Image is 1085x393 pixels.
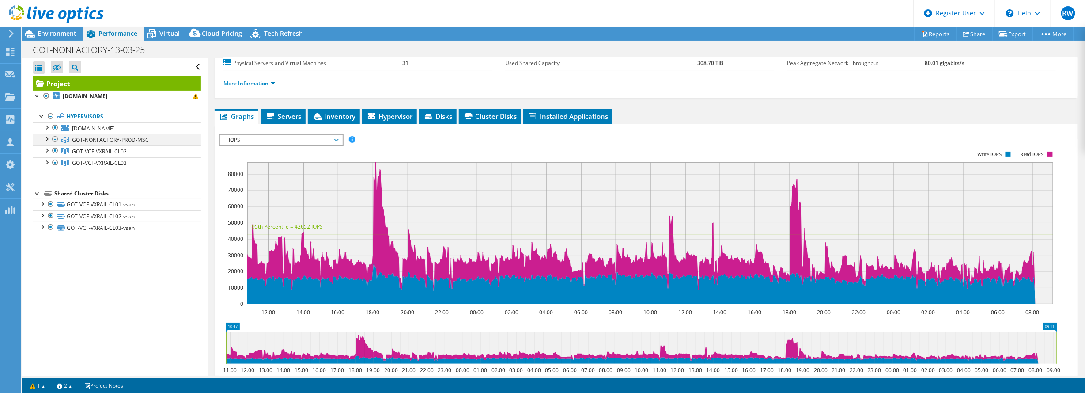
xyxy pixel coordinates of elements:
[72,136,149,144] span: GOT-NONFACTORY-PROD-MSC
[228,235,243,243] text: 40000
[33,157,201,169] a: GOT-VCF-VXRAIL-CL03
[991,309,1005,316] text: 06:00
[262,309,276,316] text: 12:00
[850,366,864,374] text: 22:00
[956,309,970,316] text: 04:00
[33,76,201,91] a: Project
[904,366,917,374] text: 01:00
[367,112,412,121] span: Hypervisor
[713,309,727,316] text: 14:00
[582,366,595,374] text: 07:00
[505,309,519,316] text: 02:00
[264,29,303,38] span: Tech Refresh
[295,366,309,374] text: 15:00
[252,223,323,230] text: 95th Percentile = 42652 IOPS
[977,151,1002,157] text: Write IOPS
[33,91,201,102] a: [DOMAIN_NAME]
[33,199,201,210] a: GOT-VCF-VXRAIL-CL01-vsan
[778,366,792,374] text: 18:00
[609,309,623,316] text: 08:00
[63,92,107,100] b: [DOMAIN_NAME]
[367,366,380,374] text: 19:00
[939,366,953,374] text: 03:00
[313,366,326,374] text: 16:00
[402,366,416,374] text: 21:00
[470,309,484,316] text: 00:00
[72,148,127,155] span: GOT-VCF-VXRAIL-CL02
[1006,9,1014,17] svg: \n
[760,366,774,374] text: 17:00
[223,59,402,68] label: Physical Servers and Virtual Machines
[787,59,925,68] label: Peak Aggregate Network Throughput
[783,309,797,316] text: 18:00
[297,309,310,316] text: 14:00
[697,59,723,67] b: 308.70 TiB
[1061,6,1075,20] span: RW
[796,366,810,374] text: 19:00
[435,309,449,316] text: 22:00
[38,29,76,38] span: Environment
[228,219,243,226] text: 50000
[922,309,935,316] text: 02:00
[240,300,243,308] text: 0
[219,112,254,121] span: Graphs
[228,252,243,259] text: 30000
[51,380,78,391] a: 2
[349,366,363,374] text: 18:00
[644,309,658,316] text: 10:00
[1026,309,1040,316] text: 08:00
[266,112,301,121] span: Servers
[33,145,201,157] a: GOT-VCF-VXRAIL-CL02
[33,210,201,222] a: GOT-VCF-VXRAIL-CL02-vsan
[277,366,291,374] text: 14:00
[1021,151,1044,157] text: Read IOPS
[33,134,201,145] a: GOT-NONFACTORY-PROD-MSC
[423,112,452,121] span: Disks
[241,366,255,374] text: 12:00
[72,125,115,132] span: [DOMAIN_NAME]
[540,309,553,316] text: 04:00
[635,366,649,374] text: 10:00
[33,122,201,134] a: [DOMAIN_NAME]
[228,267,243,275] text: 20000
[1011,366,1025,374] text: 07:00
[228,170,243,178] text: 80000
[78,380,129,391] a: Project Notes
[957,366,971,374] text: 04:00
[925,59,965,67] b: 80.01 gigabits/s
[33,111,201,122] a: Hypervisors
[528,112,608,121] span: Installed Applications
[420,366,434,374] text: 22:00
[223,80,275,87] a: More Information
[563,366,577,374] text: 06:00
[887,309,901,316] text: 00:00
[366,309,380,316] text: 18:00
[956,27,993,41] a: Share
[817,309,831,316] text: 20:00
[98,29,137,38] span: Performance
[852,309,866,316] text: 22:00
[1047,366,1061,374] text: 09:00
[331,366,344,374] text: 17:00
[575,309,588,316] text: 06:00
[707,366,720,374] text: 14:00
[545,366,559,374] text: 05:00
[992,27,1033,41] a: Export
[33,222,201,233] a: GOT-VCF-VXRAIL-CL03-vsan
[312,112,355,121] span: Inventory
[159,29,180,38] span: Virtual
[385,366,398,374] text: 20:00
[599,366,613,374] text: 08:00
[259,366,273,374] text: 13:00
[671,366,684,374] text: 12:00
[748,309,762,316] text: 16:00
[29,45,159,55] h1: GOT-NONFACTORY-13-03-25
[438,366,452,374] text: 23:00
[228,202,243,210] text: 60000
[832,366,846,374] text: 21:00
[868,366,881,374] text: 23:00
[402,59,408,67] b: 31
[228,186,243,194] text: 70000
[505,59,697,68] label: Used Shared Capacity
[679,309,692,316] text: 12:00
